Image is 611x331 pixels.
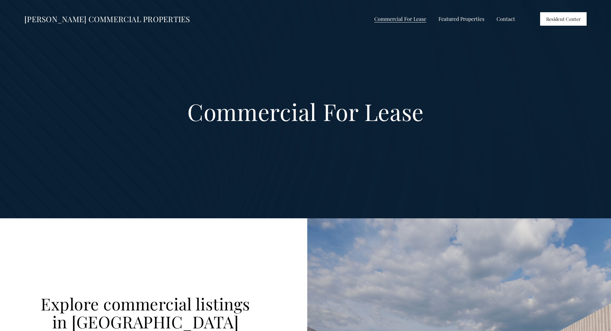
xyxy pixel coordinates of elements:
a: folder dropdown [438,14,484,24]
a: Contact [496,14,515,24]
h1: Commercial For Lease [33,100,578,123]
a: Resident Center [540,12,587,26]
span: Featured Properties [438,15,484,23]
span: Commercial For Lease [374,15,426,23]
a: folder dropdown [374,14,426,24]
a: [PERSON_NAME] COMMERCIAL PROPERTIES [24,14,190,24]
